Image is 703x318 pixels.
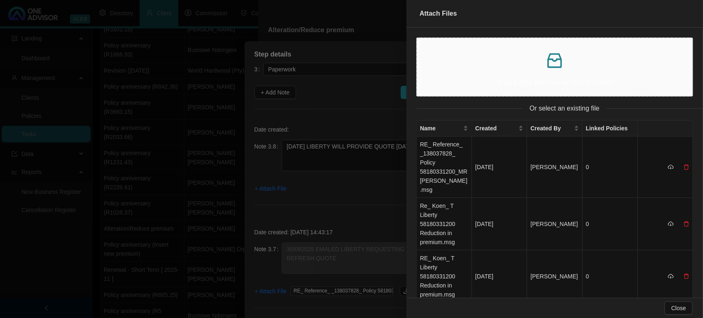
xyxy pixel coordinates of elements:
span: [PERSON_NAME] [530,273,578,280]
span: cloud-download [668,164,674,170]
span: delete [684,221,689,227]
th: Created [472,120,527,137]
span: Created [475,124,517,133]
span: Name [420,124,462,133]
span: Or select an existing file [523,103,606,113]
td: [DATE] [472,198,527,250]
td: 0 [583,137,638,198]
td: 0 [583,198,638,250]
span: cloud-download [668,273,674,279]
p: Drag & drop files here or click to upload [424,77,686,87]
span: cloud-download [668,221,674,227]
span: delete [684,273,689,279]
td: [DATE] [472,250,527,303]
span: inbox [545,51,565,71]
td: 0 [583,250,638,303]
button: Close [665,302,693,315]
th: Created By [527,120,582,137]
th: Name [417,120,472,137]
th: Linked Policies [583,120,638,137]
td: [DATE] [472,137,527,198]
td: Re_ Koen_ T Liberty 58180331200 Reduction in premium.msg [417,198,472,250]
td: RE_ Reference_ _138037828_ Policy 58180331200_MR [PERSON_NAME].msg [417,137,472,198]
span: Created By [530,124,572,133]
span: Attach Files [420,10,457,17]
td: RE_ Koen_ T Liberty 58180331200 Reduction in premium.msg [417,250,472,303]
span: [PERSON_NAME] [530,221,578,227]
span: inboxDrag & drop files here or click to upload [417,38,692,96]
span: Close [671,304,686,313]
span: [PERSON_NAME] [530,164,578,170]
span: delete [684,164,689,170]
